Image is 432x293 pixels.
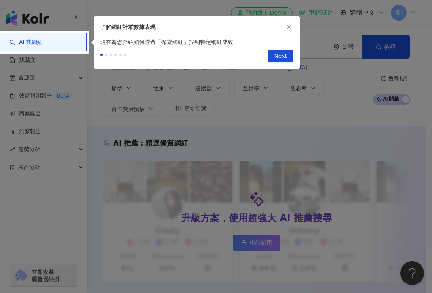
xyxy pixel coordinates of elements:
[268,50,293,62] button: Next
[100,23,285,31] div: 了解網紅社群數據表現
[286,24,292,30] span: close
[94,38,300,46] div: 現在為您介紹如何透過「探索網紅」找到特定網紅成效
[285,23,293,31] button: close
[274,50,287,63] span: Next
